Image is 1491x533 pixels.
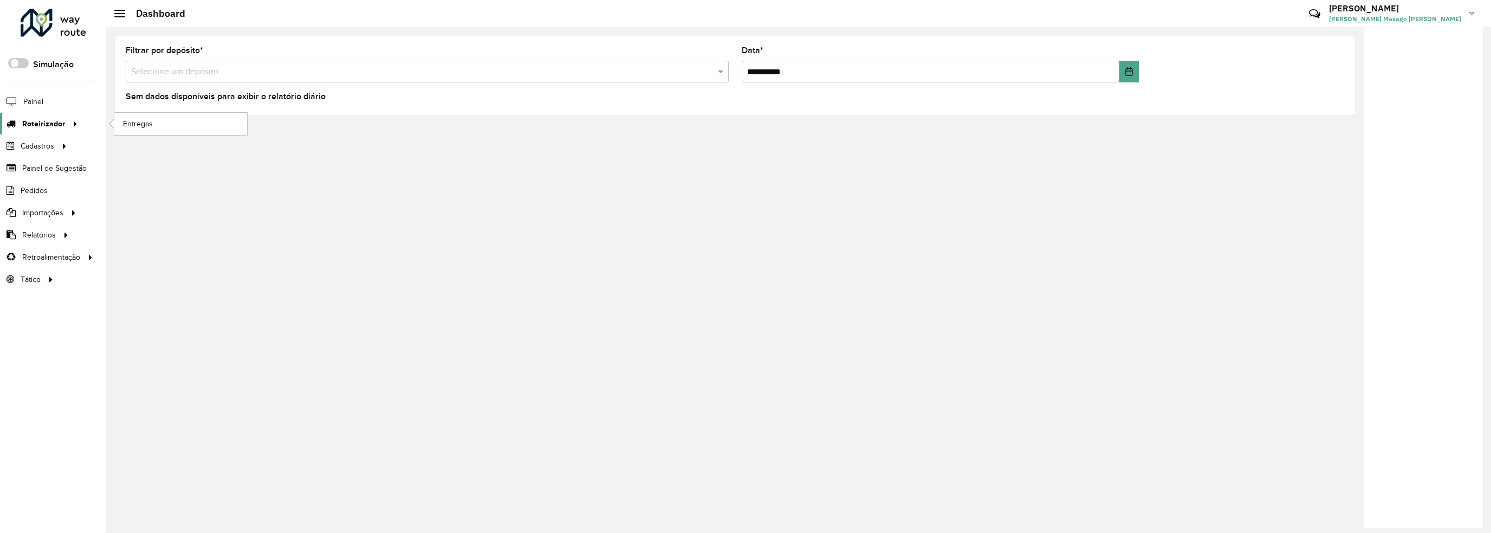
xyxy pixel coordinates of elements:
span: Importações [22,207,63,219]
label: Filtrar por depósito [126,44,203,57]
span: Retroalimentação [22,252,80,263]
label: Sem dados disponíveis para exibir o relatório diário [126,90,326,103]
span: Relatórios [22,229,56,241]
span: Entregas [123,118,153,130]
span: [PERSON_NAME] Masago [PERSON_NAME] [1329,14,1461,24]
label: Data [742,44,763,57]
h2: Dashboard [125,8,185,20]
span: Painel [23,96,43,107]
a: Entregas [114,113,247,134]
h3: [PERSON_NAME] [1329,3,1461,14]
button: Choose Date [1119,61,1139,82]
span: Painel de Sugestão [22,163,87,174]
span: Roteirizador [22,118,65,130]
label: Simulação [33,58,74,71]
span: Tático [21,274,41,285]
span: Pedidos [21,185,48,196]
a: Contato Rápido [1303,2,1326,25]
span: Cadastros [21,140,54,152]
